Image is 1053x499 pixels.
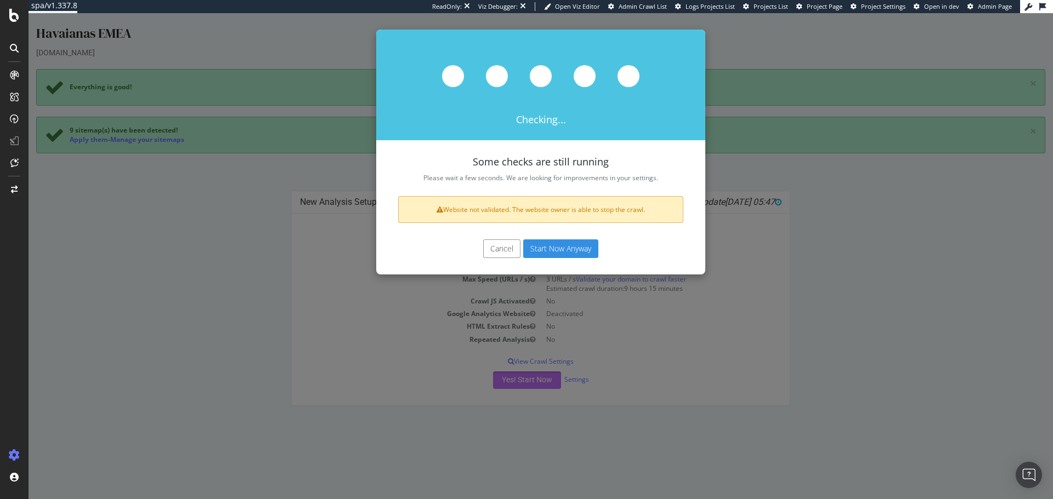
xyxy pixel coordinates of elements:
[967,2,1012,11] a: Admin Page
[348,16,677,127] div: Checking...
[608,2,667,11] a: Admin Crawl List
[370,144,655,154] h4: Some checks are still running
[796,2,842,11] a: Project Page
[924,2,959,10] span: Open in dev
[978,2,1012,10] span: Admin Page
[455,226,492,245] button: Cancel
[743,2,788,11] a: Projects List
[478,2,518,11] div: Viz Debugger:
[370,183,655,210] div: Website not validated. The website owner is able to stop the crawl.
[861,2,905,10] span: Project Settings
[544,2,600,11] a: Open Viz Editor
[851,2,905,11] a: Project Settings
[370,160,655,169] p: Please wait a few seconds. We are looking for improvements in your settings.
[1016,462,1042,488] div: Open Intercom Messenger
[807,2,842,10] span: Project Page
[432,2,462,11] div: ReadOnly:
[675,2,735,11] a: Logs Projects List
[914,2,959,11] a: Open in dev
[754,2,788,10] span: Projects List
[686,2,735,10] span: Logs Projects List
[619,2,667,10] span: Admin Crawl List
[495,226,570,245] button: Start Now Anyway
[555,2,600,10] span: Open Viz Editor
